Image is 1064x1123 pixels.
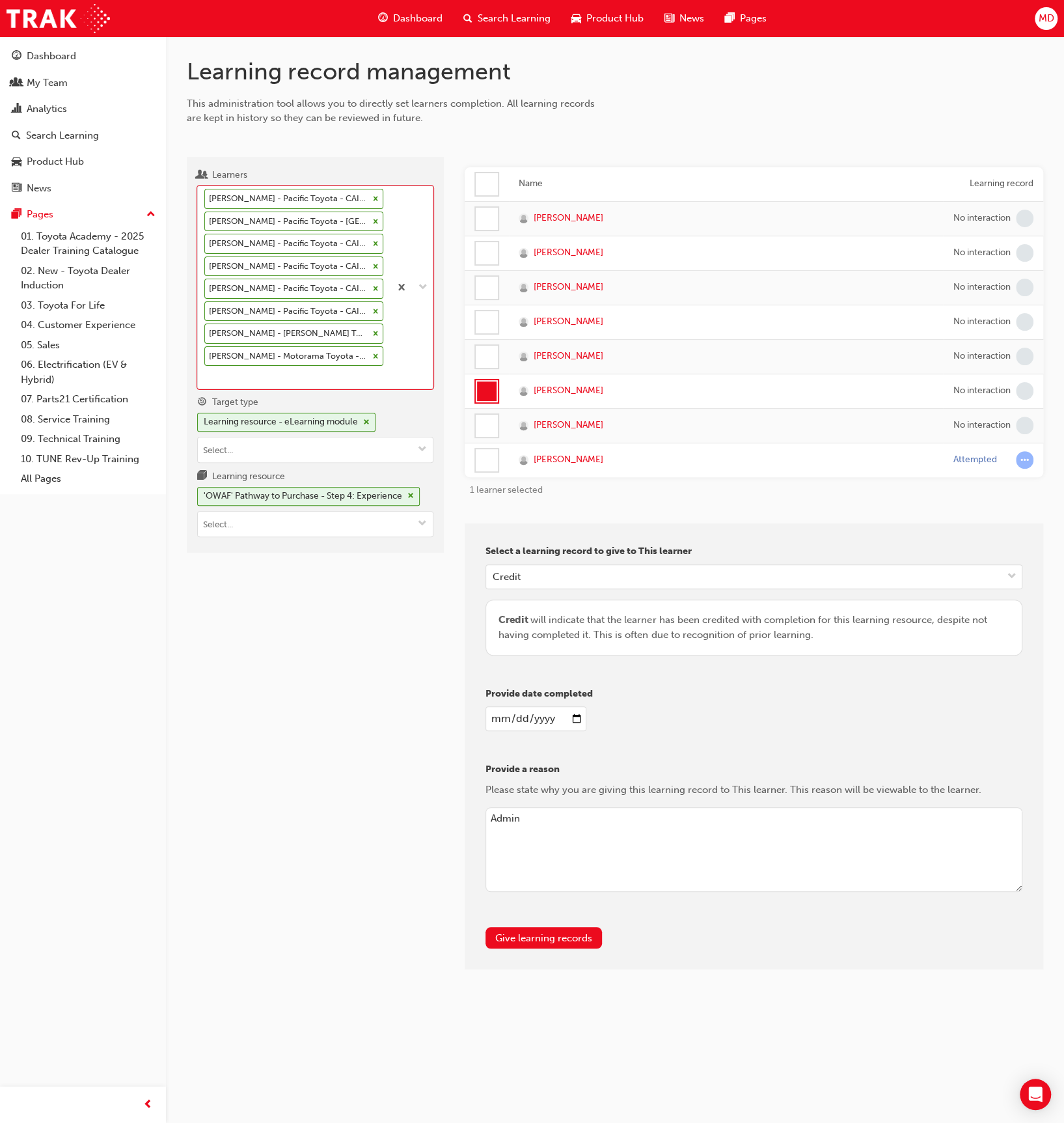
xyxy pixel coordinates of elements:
[519,314,934,329] a: [PERSON_NAME]
[5,202,161,227] button: Pages
[16,389,161,409] a: 07. Parts21 Certification
[1016,417,1033,434] span: learningRecordVerb_NONE-icon
[519,280,934,295] a: [PERSON_NAME]
[1016,451,1033,469] span: learningRecordVerb_ATTEMPT-icon
[205,324,368,343] div: [PERSON_NAME] - [PERSON_NAME] Toyota - GLADSTONE
[519,383,934,398] a: [PERSON_NAME]
[5,71,161,95] a: My Team
[26,128,99,143] div: Search Learning
[953,419,1011,432] div: No interaction
[953,454,997,466] div: Attempted
[740,11,767,26] span: Pages
[205,189,368,208] div: [PERSON_NAME] - Pacific Toyota - CAIRNS
[571,10,581,27] span: car-icon
[16,335,161,355] a: 05. Sales
[27,154,84,169] div: Product Hub
[7,4,110,33] img: Trak
[197,471,207,482] span: learningresource-icon
[1016,348,1033,365] span: learningRecordVerb_NONE-icon
[725,10,735,27] span: pages-icon
[953,281,1011,294] div: No interaction
[363,419,370,426] span: cross-icon
[485,687,1022,702] p: Provide date completed
[1016,313,1033,331] span: learningRecordVerb_NONE-icon
[16,315,161,335] a: 04. Customer Experience
[586,11,644,26] span: Product Hub
[1016,210,1033,227] span: learningRecordVerb_NONE-icon
[16,409,161,430] a: 08. Service Training
[534,452,603,467] span: [PERSON_NAME]
[470,484,543,495] span: 1 learner selected
[1035,7,1057,30] button: MD
[12,77,21,89] span: people-icon
[5,124,161,148] a: Search Learning
[205,234,368,253] div: [PERSON_NAME] - Pacific Toyota - CAIRNS
[1016,382,1033,400] span: learningRecordVerb_NONE-icon
[534,211,603,226] span: [PERSON_NAME]
[205,302,368,321] div: [PERSON_NAME] - Pacific Toyota - CAIRNS
[519,211,934,226] a: [PERSON_NAME]
[463,10,472,27] span: search-icon
[204,371,206,382] input: Learners[PERSON_NAME] - Pacific Toyota - CAIRNS[PERSON_NAME] - Pacific Toyota - [GEOGRAPHIC_DATA]...
[198,437,433,462] input: Target typeLearning resource - eLearning modulecross-icontoggle menu
[1020,1079,1051,1110] div: Open Intercom Messenger
[197,397,207,409] span: target-icon
[953,212,1011,225] div: No interaction
[953,176,1033,191] div: Learning record
[412,512,433,536] button: toggle menu
[12,104,21,115] span: chart-icon
[12,130,21,142] span: search-icon
[16,449,161,469] a: 10. TUNE Rev-Up Training
[212,396,258,409] div: Target type
[197,170,207,182] span: users-icon
[412,437,433,462] button: toggle menu
[27,76,68,90] div: My Team
[519,452,934,467] a: [PERSON_NAME]
[27,181,51,196] div: News
[16,261,161,296] a: 02. New - Toyota Dealer Induction
[485,927,602,949] button: Give learning records
[534,418,603,433] span: [PERSON_NAME]
[1016,279,1033,296] span: learningRecordVerb_NONE-icon
[143,1097,153,1113] span: prev-icon
[498,614,530,626] span: Credit
[418,519,427,530] span: down-icon
[12,209,21,221] span: pages-icon
[5,97,161,121] a: Analytics
[378,10,388,27] span: guage-icon
[485,784,981,796] span: Please state why you are giving this learning record to This learner. This reason will be viewabl...
[953,385,1011,397] div: No interaction
[485,544,1022,559] p: Select a learning record to give to This learner
[453,5,561,32] a: search-iconSearch Learning
[485,762,1022,777] p: Provide a reason
[5,44,161,68] a: Dashboard
[534,383,603,398] span: [PERSON_NAME]
[509,167,944,202] th: Name
[187,57,1043,86] h1: Learning record management
[16,296,161,316] a: 03. Toyota For Life
[1016,244,1033,262] span: learningRecordVerb_NONE-icon
[27,207,53,222] div: Pages
[212,169,247,182] div: Learners
[654,5,715,32] a: news-iconNews
[16,355,161,389] a: 06. Electrification (EV & Hybrid)
[368,5,453,32] a: guage-iconDashboard
[534,280,603,295] span: [PERSON_NAME]
[418,279,428,296] span: down-icon
[16,469,161,489] a: All Pages
[407,492,414,500] span: cross-icon
[146,206,156,223] span: up-icon
[679,11,704,26] span: News
[27,102,67,117] div: Analytics
[204,415,358,430] div: Learning resource - eLearning module
[485,807,1022,892] textarea: Admin
[715,5,777,32] a: pages-iconPages
[5,42,161,202] button: DashboardMy TeamAnalyticsSearch LearningProduct HubNews
[534,349,603,364] span: [PERSON_NAME]
[212,470,285,483] div: Learning resource
[493,569,521,584] div: Credit
[418,445,427,456] span: down-icon
[205,279,368,298] div: [PERSON_NAME] - Pacific Toyota - CAIRNS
